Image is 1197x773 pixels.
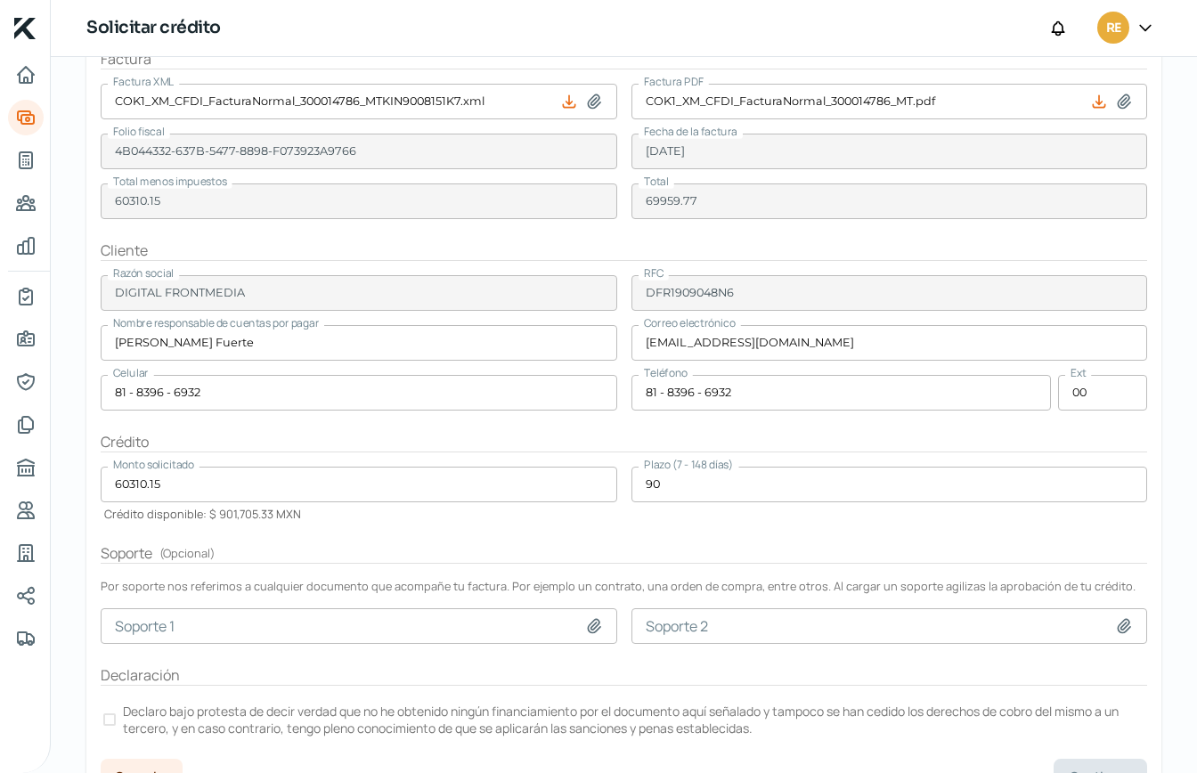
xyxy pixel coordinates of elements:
[113,174,227,189] span: Total menos impuestos
[113,265,174,281] span: Razón social
[101,578,1147,594] div: Por soporte nos referimos a cualquier documento que acompañe tu factura. Por ejemplo un contrato,...
[8,621,44,656] a: Colateral
[8,492,44,528] a: Referencias
[101,240,1147,261] h2: Cliente
[113,315,319,330] span: Nombre responsable de cuentas por pagar
[113,124,165,139] span: Folio fiscal
[101,432,1147,452] h2: Crédito
[8,450,44,485] a: Buró de crédito
[8,185,44,221] a: Cuentas por pagar
[159,545,215,561] span: ( Opcional )
[8,57,44,93] a: Inicio
[101,665,1147,686] h2: Declaración
[101,49,1147,69] h2: Factura
[8,279,44,314] a: Mi contrato
[86,15,221,41] h1: Solicitar crédito
[8,364,44,400] a: Representantes
[644,265,664,281] span: RFC
[113,74,174,89] span: Factura XML
[8,100,44,135] a: Solicitar crédito
[644,124,737,139] span: Fecha de la factura
[1071,365,1086,380] span: Ext
[644,315,736,330] span: Correo electrónico
[8,142,44,178] a: Cuentas por cobrar
[644,74,704,89] span: Factura PDF
[113,365,149,380] span: Celular
[8,407,44,443] a: Documentos
[8,578,44,614] a: Redes sociales
[123,703,1144,736] p: Declaro bajo protesta de decir verdad que no he obtenido ningún financiamiento por el documento a...
[101,543,1147,564] h2: Soporte
[644,365,688,380] span: Teléfono
[101,502,617,522] div: Crédito disponible: $ 901,705.33 MXN
[644,174,669,189] span: Total
[113,457,194,472] span: Monto solicitado
[1106,18,1120,39] span: RE
[644,457,734,472] span: Plazo (7 - 148 días)
[8,321,44,357] a: Información general
[8,535,44,571] a: Industria
[8,228,44,264] a: Mis finanzas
